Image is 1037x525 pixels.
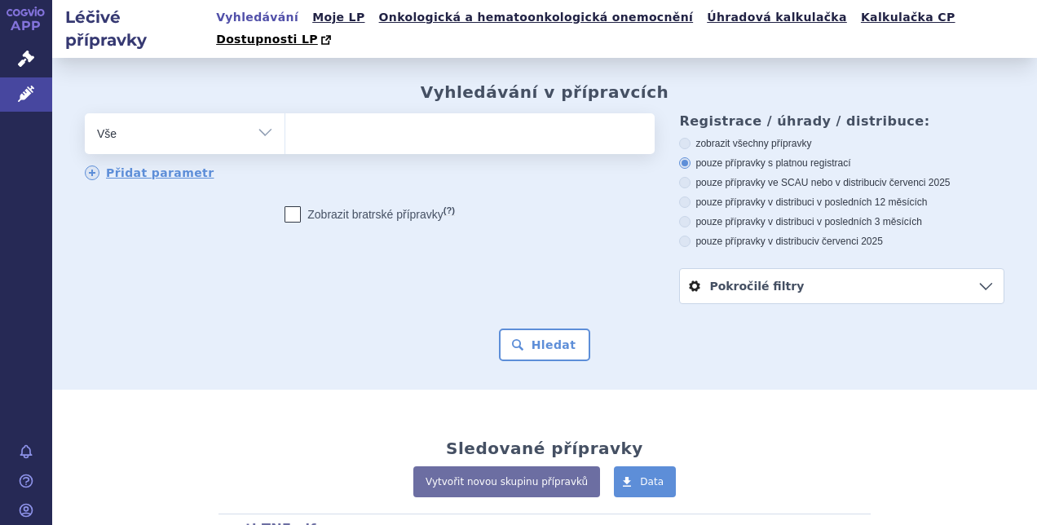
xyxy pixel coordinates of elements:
[679,137,1004,150] label: zobrazit všechny přípravky
[421,82,669,102] h2: Vyhledávání v přípravcích
[679,235,1004,248] label: pouze přípravky v distribuci
[814,236,883,247] span: v červenci 2025
[52,6,211,51] h2: Léčivé přípravky
[614,466,676,497] a: Data
[640,476,664,487] span: Data
[881,177,950,188] span: v červenci 2025
[856,7,960,29] a: Kalkulačka CP
[499,329,591,361] button: Hledat
[446,439,643,458] h2: Sledované přípravky
[443,205,455,216] abbr: (?)
[680,269,1004,303] a: Pokročilé filtry
[211,29,339,51] a: Dostupnosti LP
[679,176,1004,189] label: pouze přípravky ve SCAU nebo v distribuci
[679,196,1004,209] label: pouze přípravky v distribuci v posledních 12 měsících
[285,206,455,223] label: Zobrazit bratrské přípravky
[307,7,369,29] a: Moje LP
[702,7,852,29] a: Úhradová kalkulačka
[374,7,699,29] a: Onkologická a hematoonkologická onemocnění
[211,7,303,29] a: Vyhledávání
[85,165,214,180] a: Přidat parametr
[679,157,1004,170] label: pouze přípravky s platnou registrací
[679,113,1004,129] h3: Registrace / úhrady / distribuce:
[679,215,1004,228] label: pouze přípravky v distribuci v posledních 3 měsících
[216,33,318,46] span: Dostupnosti LP
[413,466,600,497] a: Vytvořit novou skupinu přípravků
